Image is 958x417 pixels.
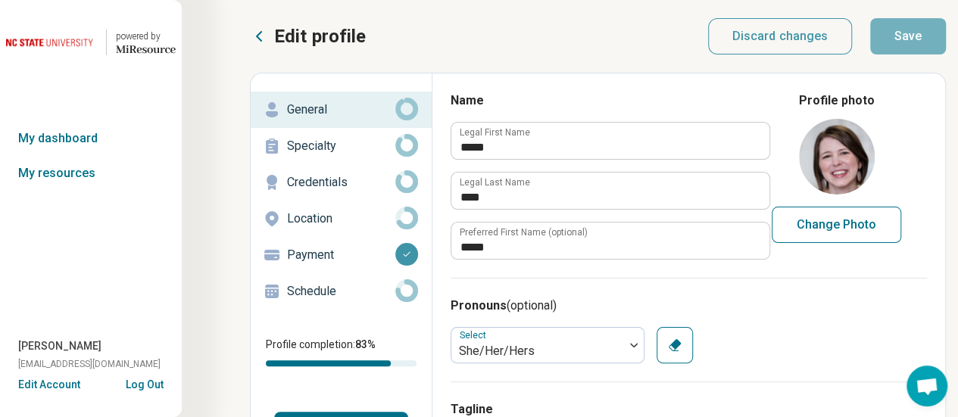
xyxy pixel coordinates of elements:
h3: Name [451,92,769,110]
span: [EMAIL_ADDRESS][DOMAIN_NAME] [18,357,161,371]
a: General [251,92,432,128]
a: Specialty [251,128,432,164]
a: Credentials [251,164,432,201]
button: Edit profile [250,24,366,48]
img: North Carolina State University [6,24,97,61]
span: [PERSON_NAME] [18,338,101,354]
p: Payment [287,246,395,264]
a: Location [251,201,432,237]
a: Payment [251,237,432,273]
p: Specialty [287,137,395,155]
span: (optional) [507,298,557,313]
label: Preferred First Name (optional) [460,228,588,237]
img: avatar image [799,119,875,194]
button: Log Out [126,377,164,389]
a: Schedule [251,273,432,310]
p: Location [287,210,395,228]
p: General [287,101,395,119]
div: Open chat [907,366,947,406]
div: Profile completion [266,360,417,366]
button: Edit Account [18,377,80,393]
h3: Pronouns [451,297,927,315]
span: 83 % [355,338,376,350]
legend: Profile photo [799,92,875,110]
div: She/Her/Hers [459,342,616,360]
a: North Carolina State University powered by [6,24,176,61]
button: Save [870,18,946,54]
label: Select [460,329,489,340]
button: Change Photo [772,207,901,243]
p: Edit profile [274,24,366,48]
label: Legal First Name [460,128,530,137]
div: powered by [116,30,176,43]
p: Credentials [287,173,395,191]
p: Schedule [287,282,395,300]
button: Discard changes [708,18,853,54]
label: Legal Last Name [460,178,530,187]
div: Profile completion: [251,328,432,375]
